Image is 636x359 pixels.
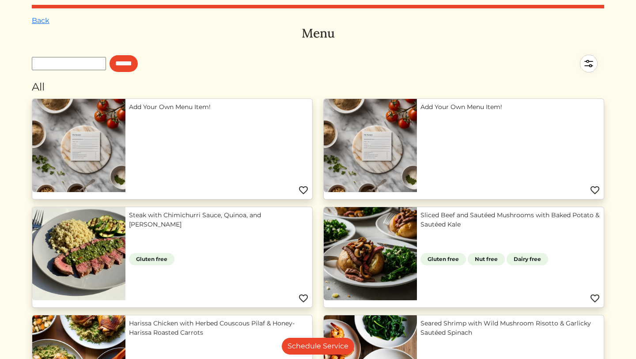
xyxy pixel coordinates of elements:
a: Seared Shrimp with Wild Mushroom Risotto & Garlicky Sautéed Spinach [420,319,600,337]
img: Favorite menu item [590,185,600,196]
a: Schedule Service [282,338,354,355]
a: Back [32,16,49,25]
a: Steak with Chimichurri Sauce, Quinoa, and [PERSON_NAME] [129,211,309,229]
img: Favorite menu item [590,293,600,304]
a: Sliced Beef and Sautéed Mushrooms with Baked Potato & Sautéed Kale [420,211,600,229]
img: filter-5a7d962c2457a2d01fc3f3b070ac7679cf81506dd4bc827d76cf1eb68fb85cd7.svg [573,48,604,79]
h3: Menu [32,26,604,41]
a: Add Your Own Menu Item! [420,102,600,112]
img: Favorite menu item [298,293,309,304]
a: Harissa Chicken with Herbed Couscous Pilaf & Honey-Harissa Roasted Carrots [129,319,309,337]
img: Favorite menu item [298,185,309,196]
div: All [32,79,604,95]
a: Add Your Own Menu Item! [129,102,309,112]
